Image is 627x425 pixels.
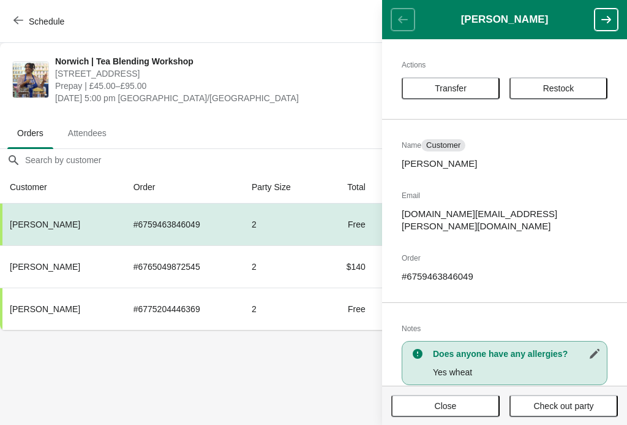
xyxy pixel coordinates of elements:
[509,395,618,417] button: Check out party
[402,158,607,170] p: [PERSON_NAME]
[402,252,607,264] h2: Order
[435,83,467,93] span: Transfer
[433,366,601,378] p: Yes wheat
[124,171,242,204] th: Order
[29,17,64,26] span: Schedule
[124,288,242,330] td: # 6775204446369
[58,122,116,144] span: Attendees
[426,140,460,150] span: Customer
[6,10,74,33] button: Schedule
[402,190,607,202] h2: Email
[402,208,607,232] p: [DOMAIN_NAME][EMAIL_ADDRESS][PERSON_NAME][DOMAIN_NAME]
[533,401,593,411] span: Check out party
[242,171,322,204] th: Party Size
[124,204,242,245] td: # 6759463846049
[322,171,375,204] th: Total
[13,62,48,98] img: Norwich | Tea Blending Workshop
[55,92,401,104] span: [DATE] 5:00 pm [GEOGRAPHIC_DATA]/[GEOGRAPHIC_DATA]
[55,80,401,92] span: Prepay | £45.00–£95.00
[10,220,80,229] span: [PERSON_NAME]
[242,245,322,288] td: 2
[7,122,53,144] span: Orders
[391,395,500,417] button: Close
[402,270,607,283] p: # 6759463846049
[543,83,574,93] span: Restock
[433,348,601,360] h3: Does anyone have any allergies?
[322,204,375,245] td: Free
[375,171,446,204] th: Status
[322,288,375,330] td: Free
[242,204,322,245] td: 2
[415,13,595,26] h1: [PERSON_NAME]
[55,55,401,67] span: Norwich | Tea Blending Workshop
[509,77,607,99] button: Restock
[24,149,627,171] input: Search by customer
[10,262,80,272] span: [PERSON_NAME]
[242,288,322,330] td: 2
[402,139,607,151] h2: Name
[402,323,607,335] h2: Notes
[402,77,500,99] button: Transfer
[124,245,242,288] td: # 6765049872545
[435,401,457,411] span: Close
[10,304,80,314] span: [PERSON_NAME]
[402,59,607,71] h2: Actions
[322,245,375,288] td: $140
[55,67,401,80] span: [STREET_ADDRESS]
